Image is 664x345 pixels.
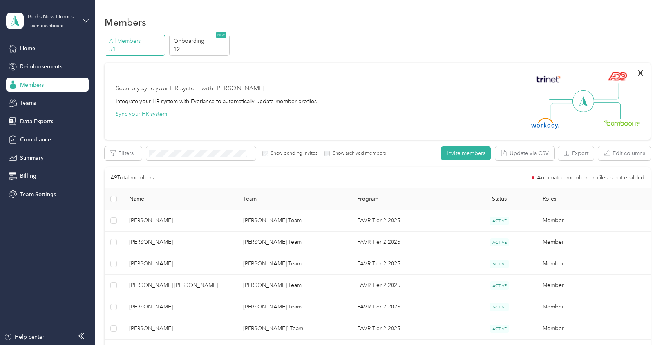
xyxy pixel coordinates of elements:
span: ACTIVE [490,281,509,290]
div: Berks New Homes [28,13,77,21]
td: Dario V. Raysor [123,318,237,340]
span: Members [20,81,44,89]
span: Name [129,195,231,202]
button: Update via CSV [495,146,554,160]
p: Onboarding [174,37,227,45]
td: Scott G. Hardie [123,296,237,318]
span: Teams [20,99,36,107]
td: FAVR Tier 2 2025 [351,232,462,253]
td: Steve Giberson's Team [237,275,351,296]
div: Integrate your HR system with Everlance to automatically update member profiles. [116,97,318,106]
button: Sync your HR system [116,110,167,118]
td: Taylor G. Perkins [123,275,237,296]
img: Line Right Down [593,102,621,119]
span: Billing [20,172,36,180]
td: Lauren M. McDaniel [123,253,237,275]
button: Export [558,146,594,160]
th: Program [351,188,462,210]
td: FAVR Tier 2 2025 [351,275,462,296]
span: ACTIVE [490,303,509,311]
p: All Members [109,37,163,45]
span: Home [20,44,35,53]
span: NEW [216,32,226,38]
span: ACTIVE [490,325,509,333]
td: Brian DeJesus' Team [237,318,351,340]
p: 51 [109,45,163,53]
label: Show pending invites [268,150,317,157]
p: 49 Total members [111,173,154,182]
div: Team dashboard [28,24,64,28]
img: Trinet [535,74,562,85]
td: FAVR Tier 2 2025 [351,318,462,340]
span: [PERSON_NAME] [129,259,231,268]
td: FAVR Tier 2 2025 [351,210,462,232]
span: ACTIVE [490,260,509,268]
th: Team [237,188,351,210]
span: [PERSON_NAME] [PERSON_NAME] [129,281,231,290]
span: [PERSON_NAME] [129,303,231,311]
span: ACTIVE [490,238,509,246]
td: Member [536,210,650,232]
td: Member [536,275,650,296]
td: Member [536,232,650,253]
label: Show archived members [330,150,386,157]
th: Status [462,188,536,210]
td: Natalie Roslin's Team [237,253,351,275]
span: [PERSON_NAME] [129,216,231,225]
img: Line Left Down [550,102,578,119]
td: Travis T. Hart [123,232,237,253]
img: Line Left Up [548,83,575,100]
div: Securely sync your HR system with [PERSON_NAME] [116,84,264,93]
p: 12 [174,45,227,53]
img: ADP [608,72,627,81]
td: Member [536,296,650,318]
button: Help center [4,333,44,341]
span: Reimbursements [20,62,62,71]
iframe: Everlance-gr Chat Button Frame [620,301,664,345]
img: Workday [531,118,559,129]
span: Summary [20,154,43,162]
span: Data Exports [20,117,53,126]
td: Member [536,318,650,340]
span: ACTIVE [490,217,509,225]
td: Steve Giberson's Team [237,210,351,232]
td: Steve Giberson's Team [237,232,351,253]
button: Invite members [441,146,491,160]
span: Automated member profiles is not enabled [537,175,644,181]
td: FAVR Tier 2 2025 [351,296,462,318]
td: Owen J. Mock [123,210,237,232]
th: Roles [536,188,650,210]
span: Team Settings [20,190,56,199]
span: Compliance [20,135,51,144]
span: [PERSON_NAME] [129,238,231,246]
span: [PERSON_NAME] [129,324,231,333]
h1: Members [105,18,146,26]
td: FAVR Tier 2 2025 [351,253,462,275]
img: BambooHR [604,120,640,126]
td: Steve Giberson's Team [237,296,351,318]
button: Edit columns [598,146,651,160]
button: Filters [105,146,142,160]
img: Line Right Up [592,83,619,100]
td: Member [536,253,650,275]
th: Name [123,188,237,210]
